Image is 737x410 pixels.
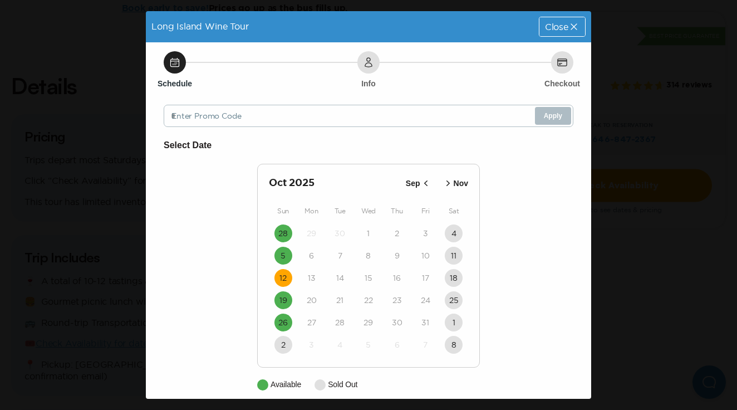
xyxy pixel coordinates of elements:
[331,224,349,242] button: 30
[423,339,428,350] time: 7
[451,228,456,239] time: 4
[360,224,377,242] button: 1
[416,291,434,309] button: 24
[297,204,326,218] div: Mon
[388,291,406,309] button: 23
[303,247,321,265] button: 6
[445,247,463,265] button: 11
[393,272,401,284] time: 16
[269,175,402,191] h2: Oct 2025
[366,250,371,261] time: 8
[445,314,463,331] button: 1
[395,250,400,261] time: 9
[416,269,434,287] button: 17
[360,247,377,265] button: 8
[269,204,297,218] div: Sun
[360,336,377,354] button: 5
[445,269,463,287] button: 18
[421,250,430,261] time: 10
[388,224,406,242] button: 2
[151,21,249,31] span: Long Island Wine Tour
[423,228,428,239] time: 3
[416,336,434,354] button: 7
[307,228,316,239] time: 29
[281,339,286,350] time: 2
[281,250,286,261] time: 5
[383,204,411,218] div: Thu
[440,204,468,218] div: Sat
[309,250,314,261] time: 6
[335,317,345,328] time: 28
[395,339,400,350] time: 6
[421,317,429,328] time: 31
[388,336,406,354] button: 6
[364,295,373,306] time: 22
[451,250,456,261] time: 11
[416,224,434,242] button: 3
[331,336,349,354] button: 4
[274,224,292,242] button: 28
[360,291,377,309] button: 22
[449,295,459,306] time: 25
[303,269,321,287] button: 13
[303,291,321,309] button: 20
[451,339,456,350] time: 8
[307,317,316,328] time: 27
[439,174,471,193] button: Nov
[274,314,292,331] button: 26
[363,317,373,328] time: 29
[545,22,568,31] span: Close
[279,295,287,306] time: 19
[445,291,463,309] button: 25
[303,314,321,331] button: 27
[336,295,343,306] time: 21
[274,291,292,309] button: 19
[544,78,580,89] h6: Checkout
[338,250,342,261] time: 7
[450,272,458,284] time: 18
[422,272,429,284] time: 17
[331,291,349,309] button: 21
[335,228,345,239] time: 30
[331,269,349,287] button: 14
[367,228,370,239] time: 1
[388,247,406,265] button: 9
[303,224,321,242] button: 29
[416,247,434,265] button: 10
[158,78,192,89] h6: Schedule
[331,314,349,331] button: 28
[388,314,406,331] button: 30
[361,78,376,89] h6: Info
[337,339,342,350] time: 4
[411,204,440,218] div: Fri
[278,317,288,328] time: 26
[453,317,455,328] time: 1
[366,339,371,350] time: 5
[421,295,430,306] time: 24
[388,269,406,287] button: 16
[326,204,354,218] div: Tue
[331,247,349,265] button: 7
[365,272,372,284] time: 15
[402,174,435,193] button: Sep
[445,336,463,354] button: 8
[271,379,301,391] p: Available
[278,228,288,239] time: 28
[308,272,316,284] time: 13
[454,178,468,189] p: Nov
[336,272,344,284] time: 14
[360,269,377,287] button: 15
[279,272,287,284] time: 12
[309,339,314,350] time: 3
[416,314,434,331] button: 31
[360,314,377,331] button: 29
[406,178,420,189] p: Sep
[164,138,573,153] h6: Select Date
[274,336,292,354] button: 2
[395,228,399,239] time: 2
[354,204,382,218] div: Wed
[328,379,357,391] p: Sold Out
[392,295,402,306] time: 23
[445,224,463,242] button: 4
[392,317,402,328] time: 30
